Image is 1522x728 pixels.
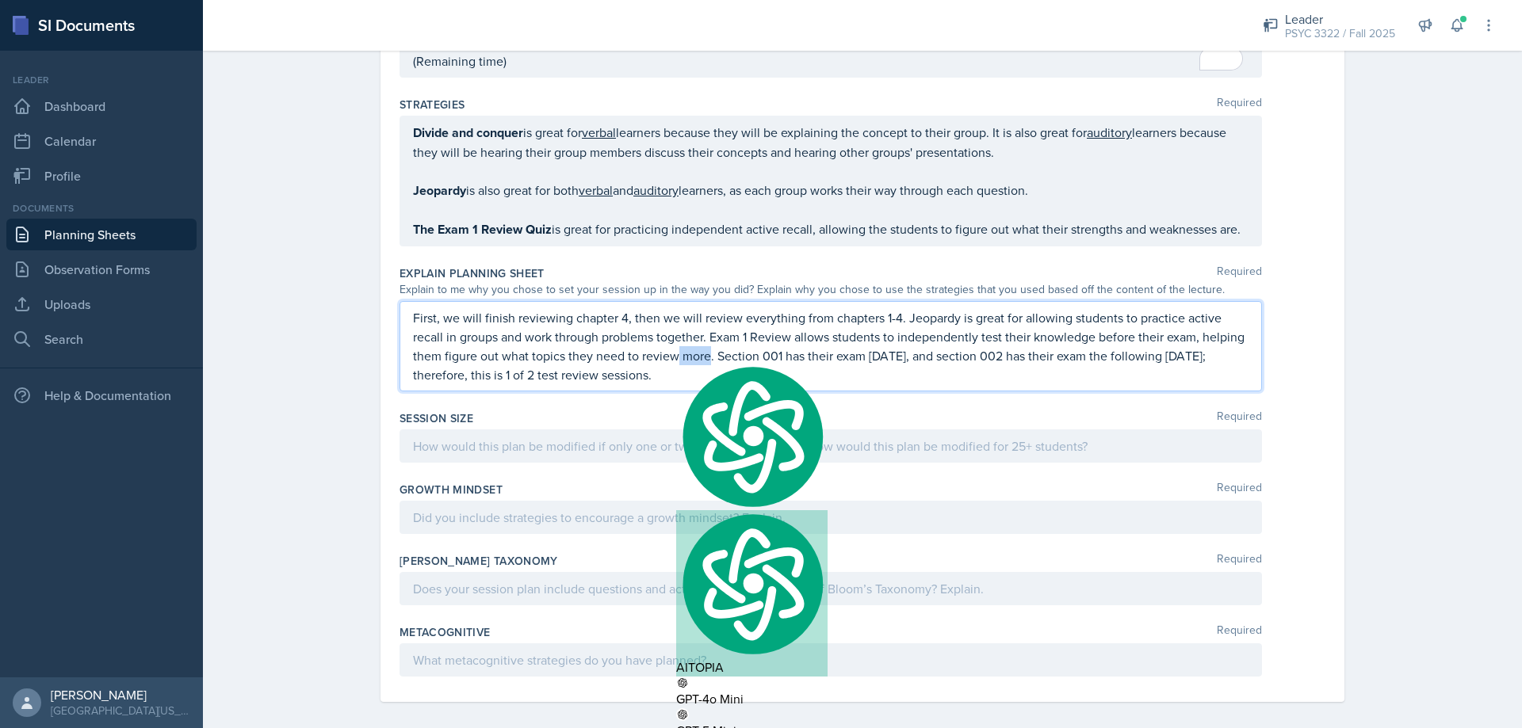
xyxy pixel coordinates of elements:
span: Required [1217,553,1262,569]
span: Required [1217,410,1262,426]
p: is great for practicing independent active recall, allowing the students to figure out what their... [413,219,1249,239]
div: GPT-4o Mini [676,677,828,708]
label: Explain Planning Sheet [400,265,545,281]
u: verbal [582,124,616,141]
a: Observation Forms [6,253,197,285]
u: auditory [1087,124,1132,141]
div: Leader [1285,10,1395,29]
a: Dashboard [6,90,197,122]
p: is great for learners because they will be explaining the concept to their group. It is also grea... [413,123,1249,162]
p: (Remaining time) [413,51,1249,71]
strong: The Exam 1 Review Quiz [413,220,552,238]
a: Calendar [6,125,197,157]
div: [GEOGRAPHIC_DATA][US_STATE] [51,703,190,718]
label: Session Size [400,410,473,426]
div: PSYC 3322 / Fall 2025 [1285,25,1395,42]
p: is also great for both and learners, as each group works their way through each question. [413,181,1249,200]
label: [PERSON_NAME] Taxonomy [400,553,558,569]
label: Strategies [400,97,465,112]
u: verbal [579,181,613,199]
a: Profile [6,160,197,192]
label: Growth Mindset [400,482,503,497]
p: First, we will finish reviewing chapter 4, then we will review everything from chapters 1-4. Jeop... [413,308,1249,384]
div: AITOPIA [676,510,828,677]
a: Uploads [6,288,197,320]
strong: Divide and conquer [413,124,523,142]
div: Documents [6,201,197,215]
a: Search [6,323,197,355]
span: Required [1217,265,1262,281]
img: logo.svg [676,510,828,657]
div: Help & Documentation [6,379,197,411]
u: auditory [633,181,679,199]
div: Explain to me why you chose to set your session up in the way you did? Explain why you chose to u... [400,281,1262,298]
div: Leader [6,73,197,87]
a: Planning Sheets [6,219,197,250]
img: logo.svg [676,363,828,510]
span: Required [1217,624,1262,640]
label: Metacognitive [400,624,491,640]
img: gpt-black.svg [676,677,689,689]
img: gpt-black.svg [676,708,689,721]
strong: Jeopardy [413,181,466,200]
div: [PERSON_NAME] [51,687,190,703]
span: Required [1217,482,1262,497]
span: Required [1217,97,1262,112]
